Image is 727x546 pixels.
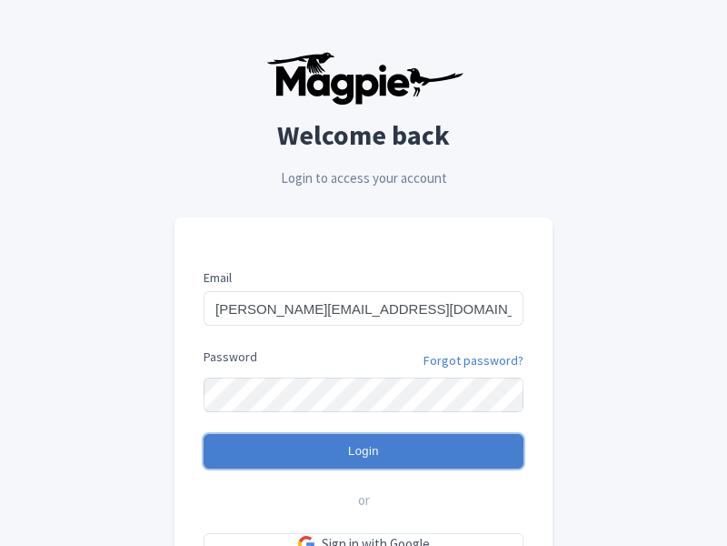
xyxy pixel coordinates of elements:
[358,490,370,511] span: or
[174,168,553,189] p: Login to access your account
[174,120,553,150] h2: Welcome back
[204,291,523,326] input: you@example.com
[262,51,466,106] img: logo-ab69f6fb50320c5b225c76a69d11143b.png
[204,268,523,288] label: Email
[204,348,257,367] label: Password
[423,351,523,370] a: Forgot password?
[204,434,523,469] input: Login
